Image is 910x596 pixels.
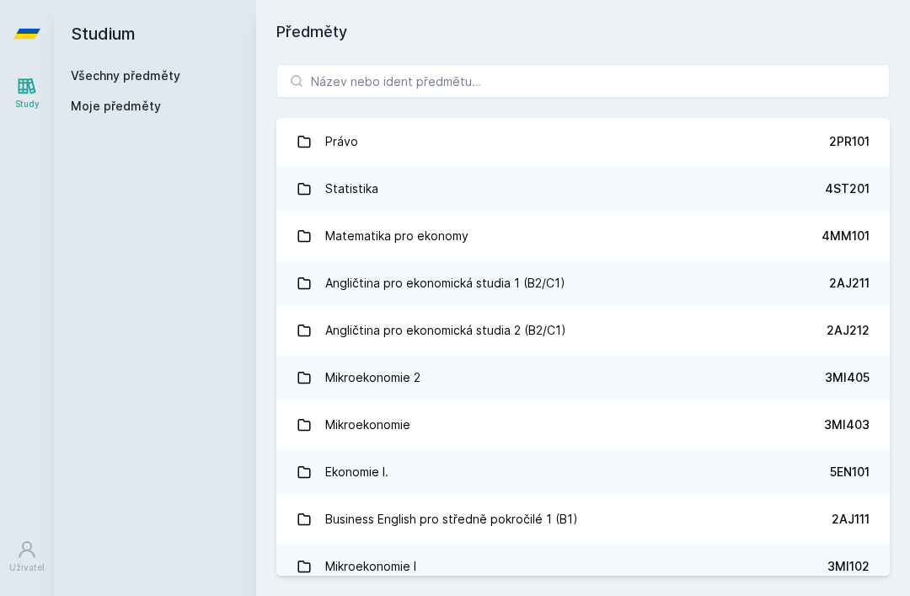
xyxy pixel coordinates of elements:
[3,67,51,119] a: Study
[276,212,890,260] a: Matematika pro ekonomy 4MM101
[276,260,890,307] a: Angličtina pro ekonomická studia 1 (B2/C1) 2AJ211
[276,64,890,98] input: Název nebo ident předmětu…
[325,172,378,206] div: Statistika
[830,464,870,481] div: 5EN101
[15,98,40,110] div: Study
[325,550,416,583] div: Mikroekonomie I
[825,369,870,386] div: 3MI405
[71,98,161,115] span: Moje předměty
[3,531,51,583] a: Uživatel
[325,219,468,253] div: Matematika pro ekonomy
[822,228,870,244] div: 4MM101
[9,561,45,574] div: Uživatel
[71,68,180,83] a: Všechny předměty
[827,558,870,575] div: 3MI102
[276,543,890,590] a: Mikroekonomie I 3MI102
[325,408,410,442] div: Mikroekonomie
[827,322,870,339] div: 2AJ212
[325,502,578,536] div: Business English pro středně pokročilé 1 (B1)
[325,361,420,395] div: Mikroekonomie 2
[325,314,566,347] div: Angličtina pro ekonomická studia 2 (B2/C1)
[276,307,890,354] a: Angličtina pro ekonomická studia 2 (B2/C1) 2AJ212
[832,511,870,528] div: 2AJ111
[829,275,870,292] div: 2AJ211
[325,125,358,158] div: Právo
[276,20,890,44] h1: Předměty
[824,416,870,433] div: 3MI403
[276,118,890,165] a: Právo 2PR101
[276,401,890,448] a: Mikroekonomie 3MI403
[825,180,870,197] div: 4ST201
[325,266,565,300] div: Angličtina pro ekonomická studia 1 (B2/C1)
[276,448,890,496] a: Ekonomie I. 5EN101
[829,133,870,150] div: 2PR101
[276,165,890,212] a: Statistika 4ST201
[276,354,890,401] a: Mikroekonomie 2 3MI405
[276,496,890,543] a: Business English pro středně pokročilé 1 (B1) 2AJ111
[325,455,388,489] div: Ekonomie I.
